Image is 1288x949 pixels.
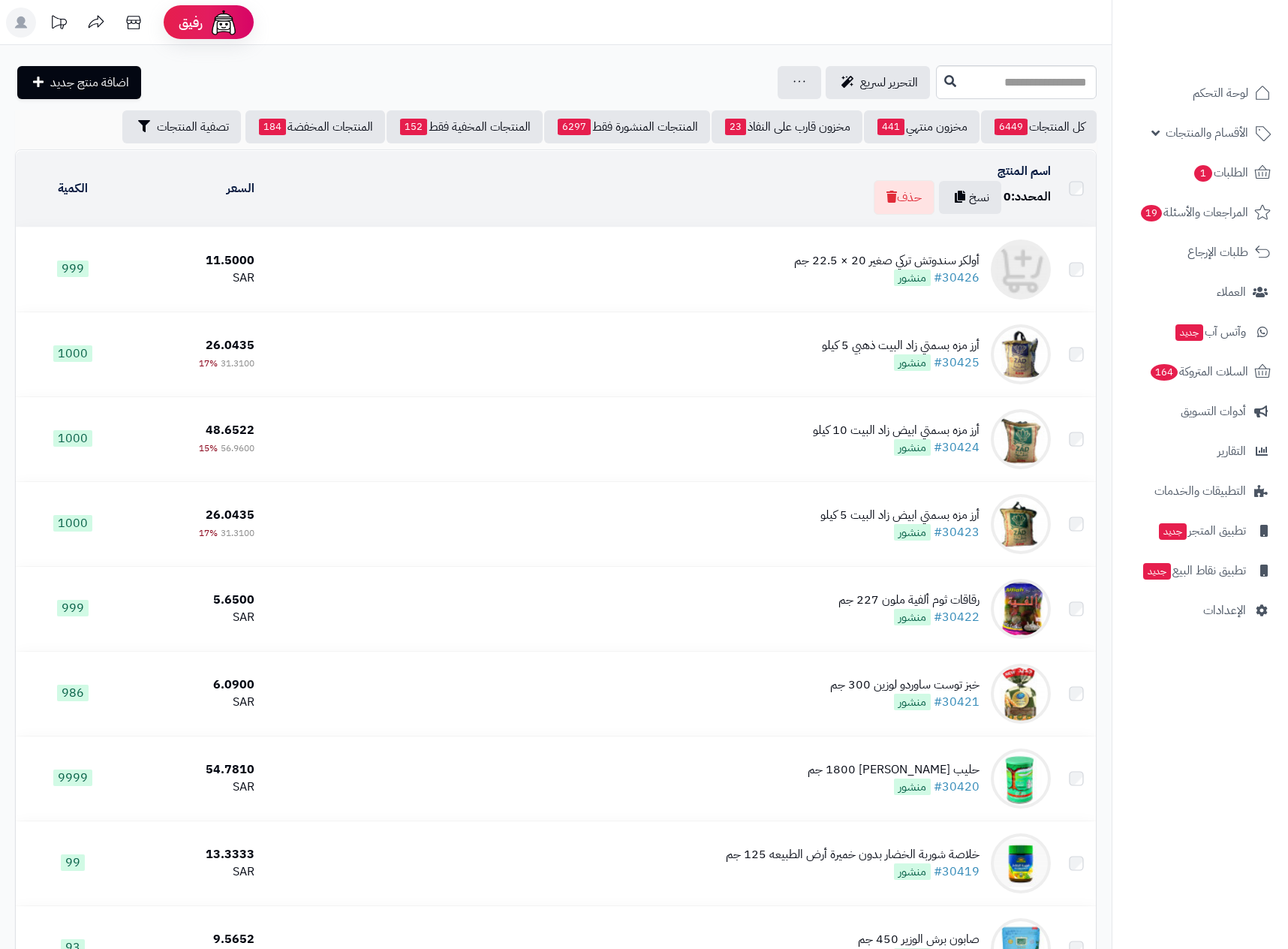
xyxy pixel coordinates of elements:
span: 56.9600 [221,441,254,455]
div: 13.3333 [136,846,255,863]
span: جديد [1159,523,1187,540]
button: نسخ [939,181,1001,214]
span: 19 [1141,205,1162,221]
span: 1 [1194,165,1212,182]
span: 31.3100 [221,526,254,540]
span: 1000 [53,515,92,532]
span: 164 [1151,364,1178,381]
span: 184 [259,119,286,135]
span: 999 [57,261,89,277]
a: المنتجات المخفضة184 [245,110,385,143]
span: الطلبات [1193,162,1248,183]
span: السلات المتروكة [1149,361,1248,382]
span: طلبات الإرجاع [1187,242,1248,263]
span: منشور [894,524,931,541]
span: وآتس آب [1174,321,1246,342]
div: 6.0900 [136,676,255,694]
a: #30422 [934,608,980,626]
span: 26.0435 [206,506,254,524]
a: المراجعات والأسئلة19 [1121,194,1279,230]
span: 15% [199,441,218,455]
a: مخزون قارب على النفاذ23 [712,110,862,143]
span: منشور [894,439,931,456]
span: 152 [400,119,427,135]
span: جديد [1143,563,1171,580]
img: أرز مزه بسمتي زاد البيت ذهبي 5 كيلو [991,324,1051,384]
span: 0 [1004,188,1011,206]
span: لوحة التحكم [1193,83,1248,104]
a: وآتس آبجديد [1121,314,1279,350]
img: خبز توست ساوردو لوزين 300 جم [991,664,1051,724]
img: حليب بامجلي 1800 جم [991,749,1051,809]
div: أولكر سندوتش تركي صغير 20 × 22.5 جم [794,252,980,270]
button: تصفية المنتجات [122,110,241,143]
div: SAR [136,270,255,287]
span: تصفية المنتجات [157,118,229,136]
div: 11.5000 [136,252,255,270]
a: #30426 [934,269,980,287]
a: التقارير [1121,433,1279,469]
a: مخزون منتهي441 [864,110,980,143]
a: المنتجات المخفية فقط152 [387,110,543,143]
div: المحدد: [1004,188,1051,206]
a: التطبيقات والخدمات [1121,473,1279,509]
img: أرز مزه بسمتي ابيض زاد البيت 5 كيلو [991,494,1051,554]
span: تطبيق المتجر [1157,520,1246,541]
span: 6297 [558,119,591,135]
span: التطبيقات والخدمات [1154,481,1246,502]
div: أرز مزه بسمتي ابيض زاد البيت 10 كيلو [813,422,980,439]
img: ai-face.png [209,8,239,38]
img: خلاصة شوربة الخضار بدون خميرة أرض الطبيعه 125 جم [991,833,1051,893]
span: 17% [199,357,218,370]
button: حذف [874,180,934,215]
a: #30424 [934,438,980,456]
a: اضافة منتج جديد [17,66,141,99]
span: 441 [877,119,904,135]
div: أرز مزه بسمتي زاد البيت ذهبي 5 كيلو [822,337,980,354]
div: SAR [136,779,255,796]
a: الإعدادات [1121,592,1279,628]
a: كل المنتجات6449 [981,110,1097,143]
a: لوحة التحكم [1121,75,1279,111]
a: #30420 [934,778,980,796]
span: 26.0435 [206,336,254,354]
span: التحرير لسريع [860,74,918,92]
a: الكمية [58,179,88,197]
span: منشور [894,609,931,625]
a: طلبات الإرجاع [1121,234,1279,270]
a: السعر [227,179,254,197]
span: الأقسام والمنتجات [1166,122,1248,143]
a: #30425 [934,354,980,372]
a: #30419 [934,863,980,881]
a: اسم المنتج [998,162,1051,180]
div: 5.6500 [136,592,255,609]
div: خلاصة شوربة الخضار بدون خميرة أرض الطبيعه 125 جم [726,846,980,863]
span: منشور [894,863,931,880]
img: رقاقات ثوم ألفية ملون 227 جم [991,579,1051,639]
a: المنتجات المنشورة فقط6297 [544,110,710,143]
span: المراجعات والأسئلة [1139,202,1248,223]
div: SAR [136,863,255,881]
a: السلات المتروكة164 [1121,354,1279,390]
a: #30421 [934,693,980,711]
div: حليب [PERSON_NAME] 1800 جم [808,761,980,779]
span: العملاء [1217,282,1246,303]
div: SAR [136,609,255,626]
span: 1000 [53,345,92,362]
span: 1000 [53,430,92,447]
span: منشور [894,270,931,286]
span: 986 [57,685,89,701]
a: تطبيق المتجرجديد [1121,513,1279,549]
span: 99 [61,854,85,871]
img: logo-2.png [1186,38,1274,69]
a: #30423 [934,523,980,541]
span: 17% [199,526,218,540]
a: الطلبات1 [1121,155,1279,191]
span: 23 [725,119,746,135]
img: أرز مزه بسمتي ابيض زاد البيت 10 كيلو [991,409,1051,469]
span: منشور [894,354,931,371]
img: أولكر سندوتش تركي صغير 20 × 22.5 جم [991,240,1051,300]
div: رقاقات ثوم ألفية ملون 227 جم [838,592,980,609]
span: 9999 [53,770,92,786]
div: SAR [136,694,255,711]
